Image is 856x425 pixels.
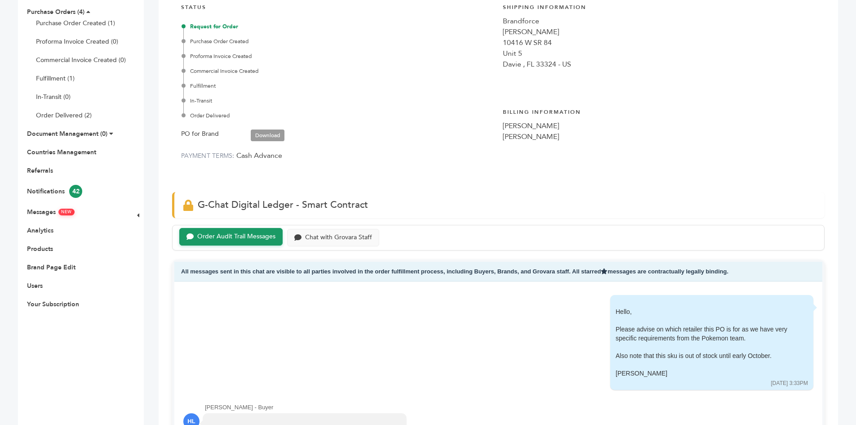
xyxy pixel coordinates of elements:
[503,121,816,131] div: [PERSON_NAME]
[27,8,84,16] a: Purchase Orders (4)
[183,82,494,90] div: Fulfillment
[616,369,795,378] div: [PERSON_NAME]
[205,403,813,412] div: [PERSON_NAME] - Buyer
[305,234,372,242] div: Chat with Grovara Staff
[183,67,494,75] div: Commercial Invoice Created
[36,37,118,46] a: Proforma Invoice Created (0)
[183,52,494,60] div: Proforma Invoice Created
[181,129,219,139] label: PO for Brand
[236,151,282,161] span: Cash Advance
[183,112,494,120] div: Order Delivered
[771,380,808,387] div: [DATE] 3:33PM
[27,245,53,253] a: Products
[183,22,494,31] div: Request for Order
[27,166,53,175] a: Referrals
[503,48,816,59] div: Unit 5
[251,130,284,141] a: Download
[27,148,96,157] a: Countries Management
[197,233,275,241] div: Order Audit Trail Messages
[503,16,816,27] div: Brandforce
[36,56,126,64] a: Commercial Invoice Created (0)
[36,93,71,101] a: In-Transit (0)
[503,59,816,70] div: Davie , FL 33324 - US
[616,325,795,343] div: Please advise on which retailer this PO is for as we have very specific requirements from the Pok...
[616,308,795,378] div: Hello,
[503,27,816,37] div: [PERSON_NAME]
[27,130,107,138] a: Document Management (0)
[69,185,82,198] span: 42
[27,263,75,272] a: Brand Page Edit
[183,37,494,45] div: Purchase Order Created
[503,102,816,121] h4: Billing Information
[27,208,75,216] a: MessagesNEW
[36,111,92,120] a: Order Delivered (2)
[198,198,368,211] span: G-Chat Digital Ledger - Smart Contract
[183,97,494,105] div: In-Transit
[27,282,43,290] a: Users
[616,352,795,361] div: Also note that this sku is out of stock until early October.
[36,19,115,27] a: Purchase Order Created (1)
[27,187,82,196] a: Notifications42
[174,262,822,282] div: All messages sent in this chat are visible to all parties involved in the order fulfillment proce...
[503,37,816,48] div: 10416 W SR 84
[181,152,235,160] label: PAYMENT TERMS:
[58,209,75,215] span: NEW
[503,131,816,142] div: [PERSON_NAME]
[36,74,75,83] a: Fulfillment (1)
[27,226,53,235] a: Analytics
[27,300,79,309] a: Your Subscription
